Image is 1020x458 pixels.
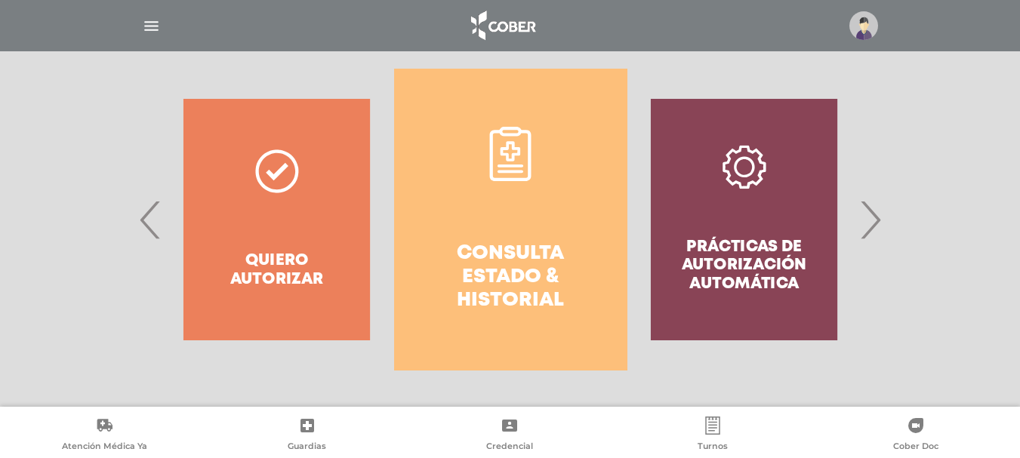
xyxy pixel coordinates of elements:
a: Turnos [612,417,815,455]
img: Cober_menu-lines-white.svg [142,17,161,35]
a: Atención Médica Ya [3,417,206,455]
span: Guardias [288,441,326,454]
a: Cober Doc [814,417,1017,455]
span: Next [855,179,885,260]
span: Turnos [698,441,728,454]
span: Credencial [486,441,533,454]
span: Cober Doc [893,441,938,454]
h4: Consulta estado & historial [421,242,600,313]
span: Atención Médica Ya [62,441,147,454]
img: logo_cober_home-white.png [463,8,542,44]
a: Credencial [408,417,612,455]
span: Previous [136,179,165,260]
a: Guardias [206,417,409,455]
a: Consulta estado & historial [394,69,627,370]
img: profile-placeholder.svg [849,11,878,40]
